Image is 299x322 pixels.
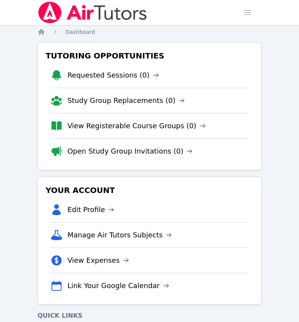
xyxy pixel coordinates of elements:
a: Link Your Google Calendar [67,280,169,291]
a: View Registerable Course Groups (0) [67,120,206,131]
a: View Expenses [67,255,129,266]
a: Manage Air Tutors Subjects [67,230,172,241]
a: Edit Profile [67,204,115,215]
a: Study Group Replacements (0) [67,95,185,106]
img: Air Tutors [37,2,148,23]
a: Requested Sessions (0) [67,70,159,81]
a: Dashboard [65,28,95,36]
h3: Your Account [44,183,255,197]
h4: Quick Links [37,311,262,320]
h3: Tutoring Opportunities [44,49,255,63]
a: Open Study Group Invitations (0) [67,146,193,157]
nav: Breadcrumb [37,28,262,36]
span: Dashboard [65,29,95,35]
